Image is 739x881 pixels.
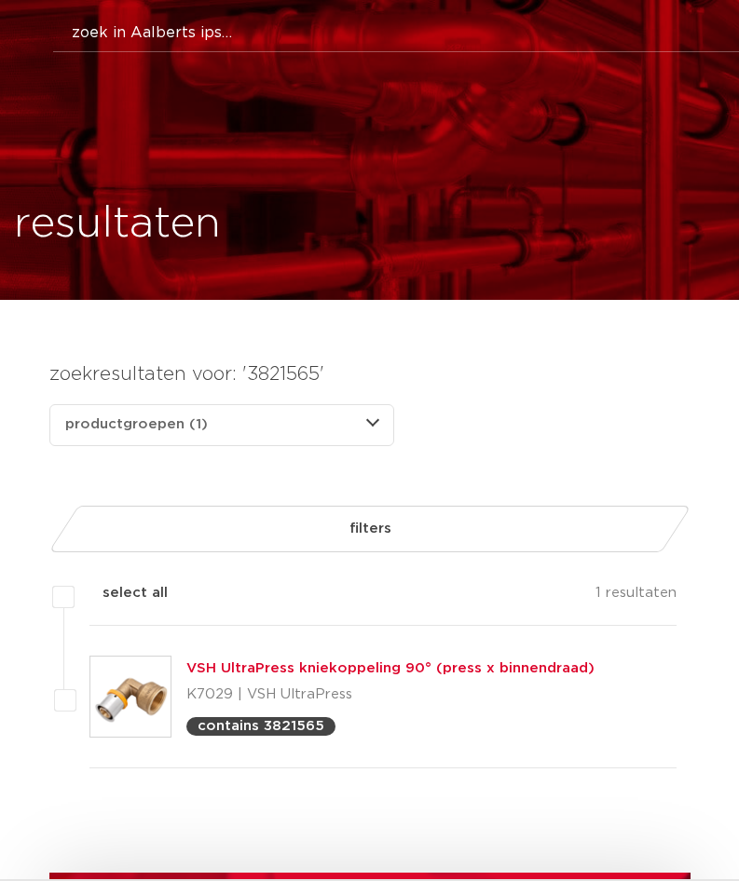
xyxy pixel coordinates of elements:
[49,359,691,389] h4: zoekresultaten voor: '3821565'
[186,661,595,675] a: VSH UltraPress kniekoppeling 90° (press x binnendraad)
[186,680,595,710] p: K7029 | VSH UltraPress
[14,195,221,254] h1: resultaten
[75,582,168,604] label: select all
[595,582,677,611] p: 1 resultaten
[198,719,324,733] p: contains 3821565
[90,657,171,737] img: Thumbnail for VSH UltraPress kniekoppeling 90° (press x binnendraad)
[349,514,390,544] span: filters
